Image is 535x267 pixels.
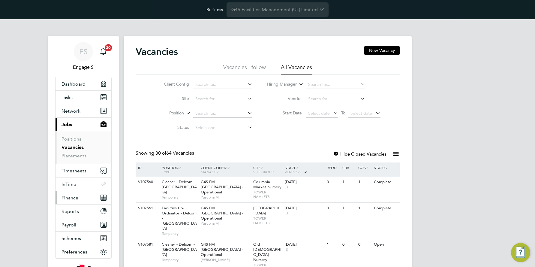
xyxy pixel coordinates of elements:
button: Jobs [56,118,111,131]
span: Type [162,169,170,174]
div: 1 [357,203,372,214]
label: Position [149,110,184,116]
span: Payroll [62,222,76,228]
span: G4S FM [GEOGRAPHIC_DATA] - Operational [201,242,243,257]
li: Vacancies I follow [223,64,266,74]
span: TOWER HAMLETS [253,216,282,225]
h2: Vacancies [136,46,178,58]
div: 0 [357,239,372,250]
span: Finance [62,195,78,201]
span: Cleaner - Delcom - [GEOGRAPHIC_DATA] [162,242,197,257]
span: Schemes [62,235,81,241]
div: 0 [341,239,356,250]
span: 30 of [155,150,166,156]
div: Sub [341,162,356,173]
span: Engage S [55,64,112,71]
div: Jobs [56,131,111,164]
a: Positions [62,136,81,142]
div: Site / [252,162,283,177]
input: Search for... [306,80,365,89]
span: Temporary [162,257,198,262]
span: Temporary [162,195,198,200]
div: Conf [357,162,372,173]
button: InTime [56,177,111,191]
span: Network [62,108,80,114]
div: 1 [341,203,356,214]
button: Schemes [56,232,111,245]
div: Status [372,162,398,173]
span: G4S FM [GEOGRAPHIC_DATA] - Operational [201,205,243,221]
span: Columbia Market Nursery [253,179,281,190]
div: V107581 [137,239,158,250]
button: Payroll [56,218,111,231]
button: Reports [56,205,111,218]
button: Network [56,104,111,117]
div: 1 [325,239,341,250]
input: Search for... [193,95,252,103]
label: Hide Closed Vacancies [333,151,386,157]
div: V107561 [137,203,158,214]
span: Old [DEMOGRAPHIC_DATA] Nursery [253,242,281,262]
label: Site [155,96,189,101]
a: Placements [62,153,86,159]
div: 0 [325,203,341,214]
span: Preferences [62,249,87,255]
span: Manager [201,169,218,174]
span: 64 Vacancies [155,150,194,156]
input: Search for... [193,109,252,118]
span: G4S FM [GEOGRAPHIC_DATA] - Operational [201,179,243,195]
span: TOWER HAMLETS [253,190,282,199]
div: ID [137,162,158,173]
span: Select date [308,111,330,116]
span: To [339,109,347,117]
div: Client Config / [199,162,252,177]
a: Vacancies [62,144,84,150]
button: Timesheets [56,164,111,177]
button: Preferences [56,245,111,258]
div: Showing [136,150,195,156]
span: Reports [62,208,79,214]
span: 3 [285,247,289,252]
div: Complete [372,203,398,214]
a: ESEngage S [55,42,112,71]
div: Position / [157,162,199,177]
span: Cleaner - Delcom - [GEOGRAPHIC_DATA] [162,179,197,195]
span: 3 [285,211,289,216]
span: Yusupha M [201,221,250,226]
a: Dashboard [56,77,111,90]
input: Select one [193,124,252,132]
span: Temporary [162,231,198,236]
span: 20 [105,44,112,51]
label: Vendor [267,96,302,101]
span: [PERSON_NAME] [201,257,250,262]
a: 20 [97,42,109,61]
span: [GEOGRAPHIC_DATA] [253,205,281,216]
span: InTime [62,181,76,187]
div: Complete [372,177,398,188]
span: Dashboard [62,81,86,87]
button: Engage Resource Center [511,243,530,262]
div: [DATE] [285,242,324,247]
li: All Vacancies [281,64,312,74]
a: Tasks [56,91,111,104]
button: New Vacancy [364,46,400,55]
label: Hiring Manager [262,81,297,87]
span: Select date [350,111,372,116]
div: V107560 [137,177,158,188]
span: Facilities Co-Ordinator - Delcom - [GEOGRAPHIC_DATA] [162,205,197,231]
div: [DATE] [285,206,324,211]
div: Reqd [325,162,341,173]
label: Start Date [267,110,302,116]
div: [DATE] [285,180,324,185]
div: 1 [341,177,356,188]
span: Vendors [285,169,302,174]
label: Client Config [155,81,189,87]
div: Open [372,239,398,250]
span: 3 [285,185,289,190]
label: Status [155,125,189,130]
button: Finance [56,191,111,204]
span: Jobs [62,122,72,127]
div: 1 [357,177,372,188]
input: Search for... [193,80,252,89]
span: Site Group [253,169,274,174]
